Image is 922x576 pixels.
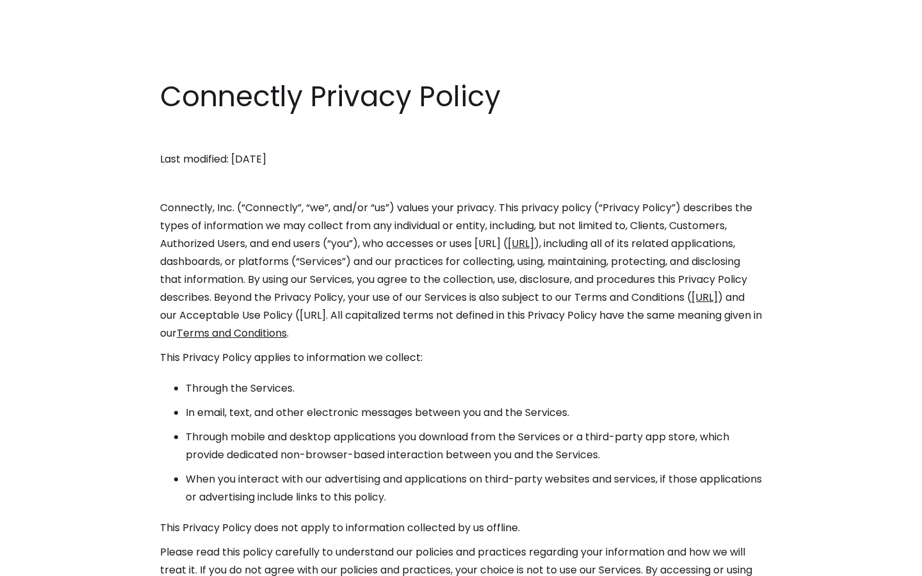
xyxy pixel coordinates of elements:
[160,199,762,342] p: Connectly, Inc. (“Connectly”, “we”, and/or “us”) values your privacy. This privacy policy (“Priva...
[186,404,762,422] li: In email, text, and other electronic messages between you and the Services.
[160,77,762,116] h1: Connectly Privacy Policy
[186,470,762,506] li: When you interact with our advertising and applications on third-party websites and services, if ...
[160,150,762,168] p: Last modified: [DATE]
[691,290,718,305] a: [URL]
[160,349,762,367] p: This Privacy Policy applies to information we collect:
[177,326,287,340] a: Terms and Conditions
[186,428,762,464] li: Through mobile and desktop applications you download from the Services or a third-party app store...
[160,519,762,537] p: This Privacy Policy does not apply to information collected by us offline.
[160,126,762,144] p: ‍
[160,175,762,193] p: ‍
[13,552,77,572] aside: Language selected: English
[26,554,77,572] ul: Language list
[186,380,762,397] li: Through the Services.
[508,236,534,251] a: [URL]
